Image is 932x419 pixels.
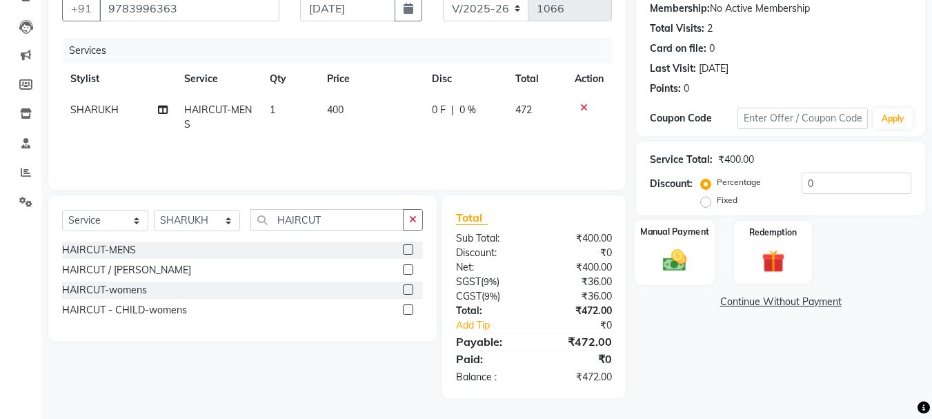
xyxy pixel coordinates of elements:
[62,283,147,298] div: HAIRCUT-womens
[718,153,754,167] div: ₹400.00
[717,194,737,206] label: Fixed
[176,64,261,95] th: Service
[62,263,191,277] div: HAIRCUT / [PERSON_NAME]
[650,61,696,76] div: Last Visit:
[446,304,534,318] div: Total:
[650,41,706,56] div: Card on file:
[184,104,252,130] span: HAIRCUT-MENS
[261,64,319,95] th: Qty
[650,1,911,16] div: No Active Membership
[63,38,622,64] div: Services
[534,260,622,275] div: ₹400.00
[446,351,534,367] div: Paid:
[484,291,497,302] span: 9%
[484,276,497,287] span: 9%
[534,370,622,384] div: ₹472.00
[515,104,532,116] span: 472
[534,231,622,246] div: ₹400.00
[446,231,534,246] div: Sub Total:
[446,333,534,350] div: Payable:
[456,290,482,302] span: CGST
[270,104,275,116] span: 1
[534,351,622,367] div: ₹0
[446,246,534,260] div: Discount:
[684,81,689,96] div: 0
[566,64,612,95] th: Action
[446,318,548,333] a: Add Tip
[446,289,534,304] div: ( )
[707,21,713,36] div: 2
[534,246,622,260] div: ₹0
[709,41,715,56] div: 0
[327,104,344,116] span: 400
[650,81,681,96] div: Points:
[424,64,507,95] th: Disc
[640,225,709,238] label: Manual Payment
[650,1,710,16] div: Membership:
[639,295,922,309] a: Continue Without Payment
[755,247,792,275] img: _gift.svg
[432,103,446,117] span: 0 F
[534,333,622,350] div: ₹472.00
[456,211,488,225] span: Total
[650,177,693,191] div: Discount:
[446,370,534,384] div: Balance :
[549,318,623,333] div: ₹0
[655,246,694,274] img: _cash.svg
[699,61,728,76] div: [DATE]
[650,111,737,126] div: Coupon Code
[459,103,476,117] span: 0 %
[62,303,187,318] div: HAIRCUT - CHILD-womens
[534,289,622,304] div: ₹36.00
[446,260,534,275] div: Net:
[749,226,797,239] label: Redemption
[650,153,713,167] div: Service Total:
[250,209,404,231] input: Search or Scan
[451,103,454,117] span: |
[62,64,176,95] th: Stylist
[446,275,534,289] div: ( )
[534,304,622,318] div: ₹472.00
[737,108,868,129] input: Enter Offer / Coupon Code
[650,21,704,36] div: Total Visits:
[717,176,761,188] label: Percentage
[62,243,136,257] div: HAIRCUT-MENS
[534,275,622,289] div: ₹36.00
[873,108,913,129] button: Apply
[319,64,424,95] th: Price
[456,275,481,288] span: SGST
[70,104,119,116] span: SHARUKH
[507,64,566,95] th: Total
